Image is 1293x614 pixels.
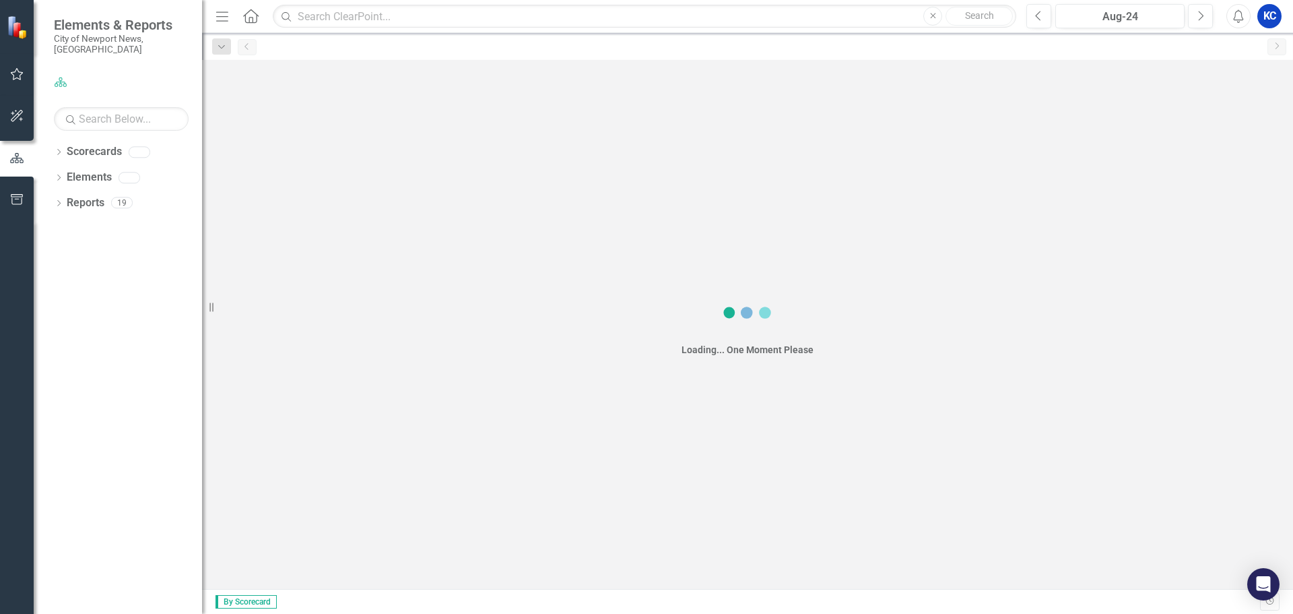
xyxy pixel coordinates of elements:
input: Search ClearPoint... [273,5,1016,28]
a: Scorecards [67,144,122,160]
span: By Scorecard [215,595,277,609]
button: Aug-24 [1055,4,1185,28]
div: Loading... One Moment Please [682,343,814,357]
small: City of Newport News, [GEOGRAPHIC_DATA] [54,33,189,55]
input: Search Below... [54,107,189,131]
div: Open Intercom Messenger [1247,568,1280,601]
div: 19 [111,197,133,209]
span: Elements & Reports [54,17,189,33]
span: Search [965,10,994,21]
div: Aug-24 [1060,9,1180,25]
img: ClearPoint Strategy [6,14,32,40]
button: Search [946,7,1013,26]
button: KC [1257,4,1282,28]
a: Elements [67,170,112,185]
a: Reports [67,195,104,211]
